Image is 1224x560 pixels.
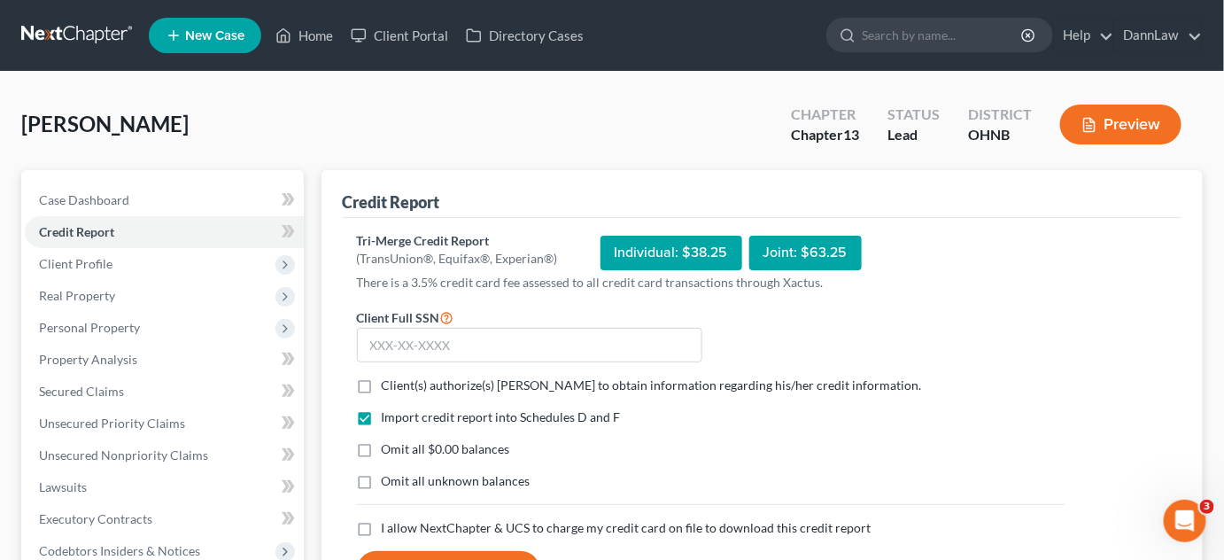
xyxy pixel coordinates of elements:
span: Client(s) authorize(s) [PERSON_NAME] to obtain information regarding his/her credit information. [382,377,922,393]
span: Unsecured Priority Claims [39,416,185,431]
iframe: Intercom live chat [1164,500,1206,542]
span: Personal Property [39,320,140,335]
div: Lead [887,125,940,145]
span: Secured Claims [39,384,124,399]
div: Status [887,105,940,125]
a: Help [1054,19,1113,51]
span: 3 [1200,500,1214,514]
div: Chapter [791,105,859,125]
a: Executory Contracts [25,503,304,535]
span: New Case [185,29,244,43]
div: Chapter [791,125,859,145]
div: District [968,105,1032,125]
span: [PERSON_NAME] [21,111,189,136]
span: Omit all unknown balances [382,473,531,488]
span: Codebtors Insiders & Notices [39,543,200,558]
a: Unsecured Nonpriority Claims [25,439,304,471]
span: Omit all $0.00 balances [382,441,510,456]
a: Lawsuits [25,471,304,503]
a: Credit Report [25,216,304,248]
a: Unsecured Priority Claims [25,408,304,439]
a: Client Portal [342,19,457,51]
a: DannLaw [1115,19,1202,51]
div: Joint: $63.25 [749,236,862,270]
span: Credit Report [39,224,114,239]
a: Secured Claims [25,376,304,408]
button: Preview [1060,105,1181,144]
span: Real Property [39,288,115,303]
span: Executory Contracts [39,511,152,526]
span: Client Full SSN [357,310,440,325]
span: Import credit report into Schedules D and F [382,409,621,424]
div: Credit Report [343,191,440,213]
span: Property Analysis [39,352,137,367]
span: Lawsuits [39,479,87,494]
a: Directory Cases [457,19,593,51]
a: Case Dashboard [25,184,304,216]
span: Unsecured Nonpriority Claims [39,447,208,463]
input: Search by name... [862,19,1024,51]
span: I allow NextChapter & UCS to charge my credit card on file to download this credit report [382,520,872,535]
a: Property Analysis [25,344,304,376]
span: 13 [843,126,859,143]
div: (TransUnion®, Equifax®, Experian®) [357,250,558,268]
a: Home [267,19,342,51]
div: Tri-Merge Credit Report [357,232,558,250]
p: There is a 3.5% credit card fee assessed to all credit card transactions through Xactus. [357,274,1065,292]
div: Individual: $38.25 [600,236,742,270]
span: Case Dashboard [39,192,129,207]
div: OHNB [968,125,1032,145]
input: XXX-XX-XXXX [357,328,702,363]
span: Client Profile [39,256,112,271]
